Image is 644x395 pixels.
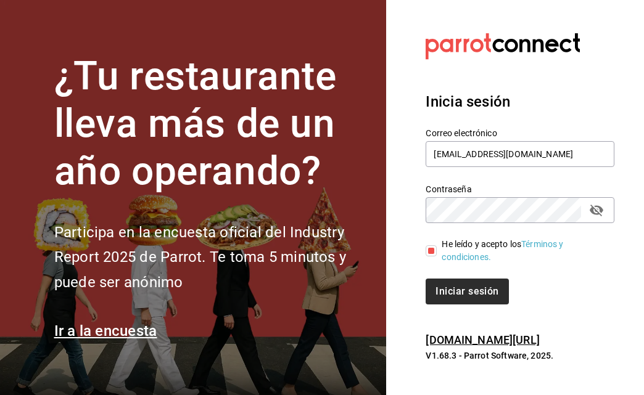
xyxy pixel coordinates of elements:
[426,129,614,137] label: Correo electrónico
[426,141,614,167] input: Ingresa tu correo electrónico
[426,279,508,304] button: Iniciar sesión
[54,220,372,295] h2: Participa en la encuesta oficial del Industry Report 2025 de Parrot. Te toma 5 minutos y puede se...
[426,185,614,193] label: Contraseña
[54,322,157,340] a: Ir a la encuesta
[426,91,614,113] h3: Inicia sesión
[442,238,605,264] div: He leído y acepto los
[54,53,372,195] h1: ¿Tu restaurante lleva más de un año operando?
[426,349,614,362] p: V1.68.3 - Parrot Software, 2025.
[586,200,607,221] button: passwordField
[426,333,539,346] a: [DOMAIN_NAME][URL]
